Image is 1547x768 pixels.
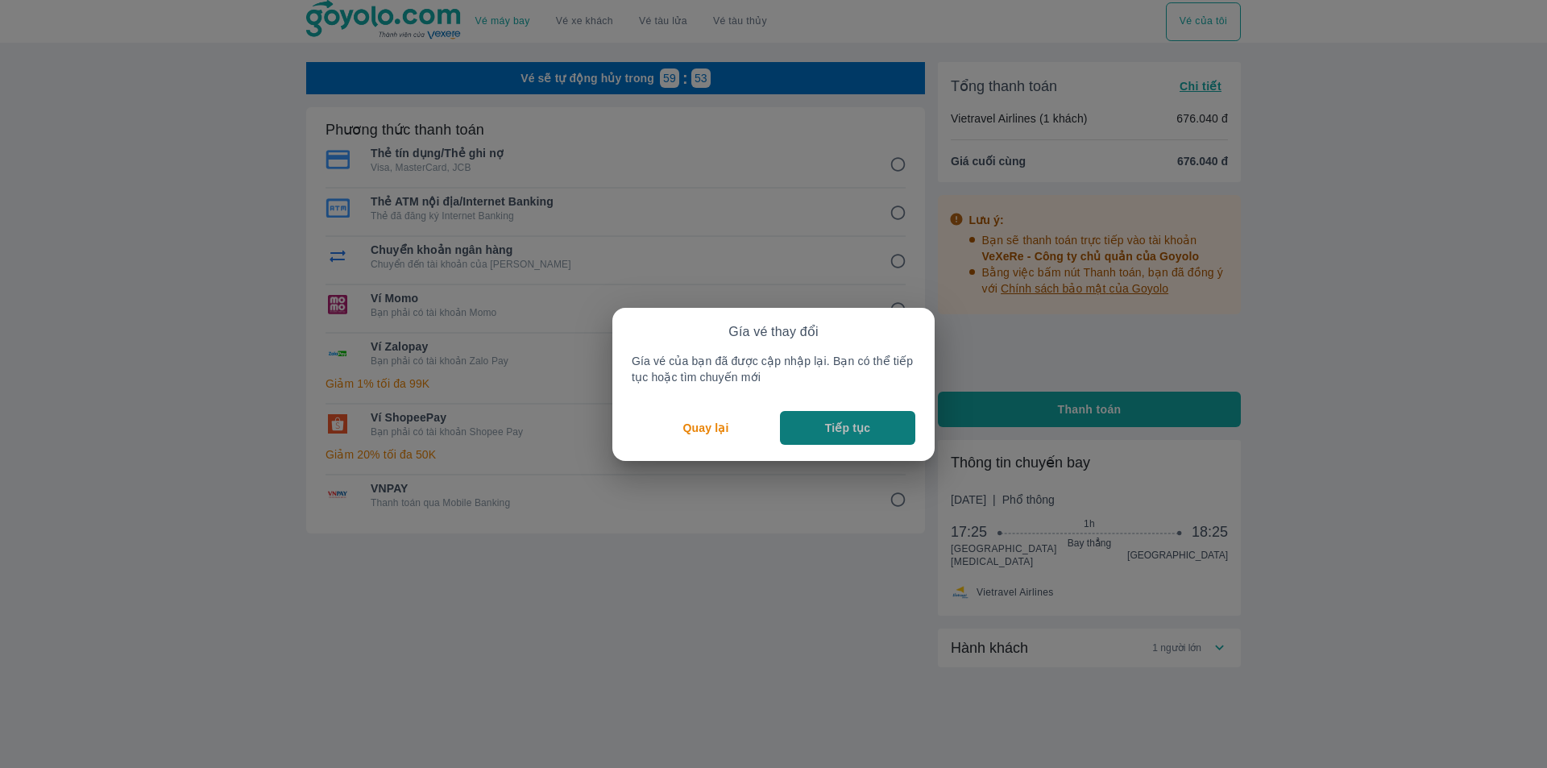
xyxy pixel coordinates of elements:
[728,324,818,340] p: Gía vé thay đổi
[632,411,780,445] button: Quay lại
[780,411,915,445] button: Tiếp tục
[825,420,870,436] p: Tiếp tục
[683,420,729,436] p: Quay lại
[632,353,915,385] p: Gía vé của bạn đã được cập nhập lại. Bạn có thể tiếp tục hoặc tìm chuyến mới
